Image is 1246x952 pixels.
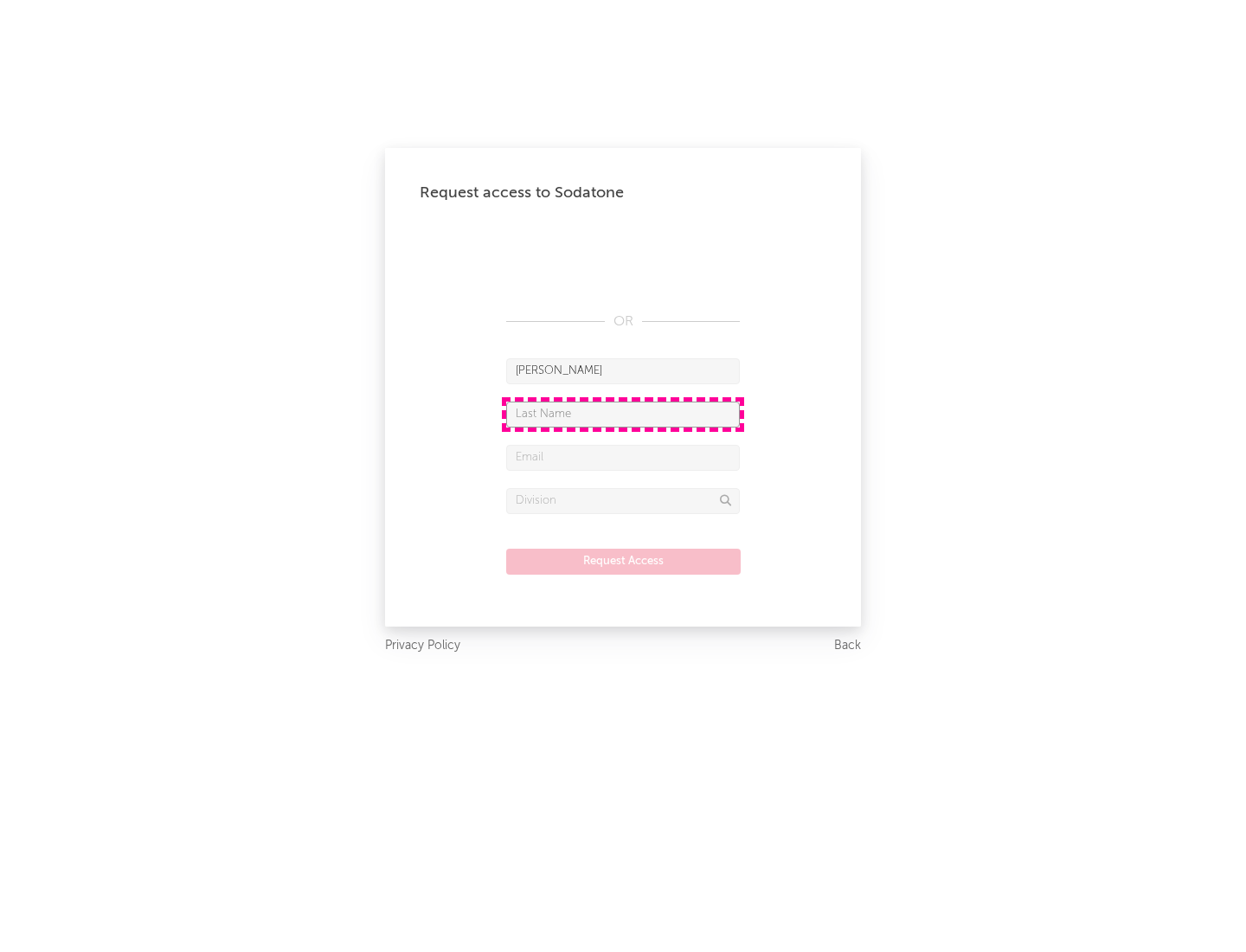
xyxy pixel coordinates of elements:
input: Last Name [506,402,740,428]
a: Privacy Policy [385,635,460,657]
div: Request access to Sodatone [420,183,826,203]
input: Email [506,445,740,471]
input: Division [506,488,740,514]
div: OR [506,312,740,332]
button: Request Access [506,549,741,575]
input: First Name [506,358,740,384]
a: Back [834,635,861,657]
